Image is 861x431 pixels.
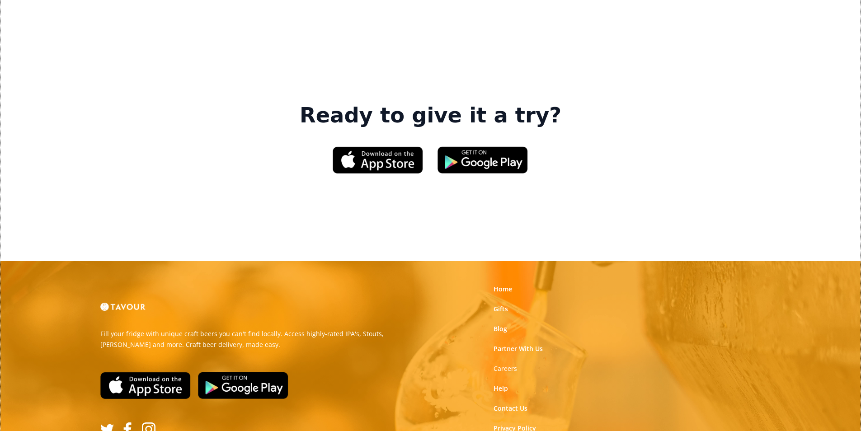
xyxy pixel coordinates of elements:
a: Partner With Us [494,344,543,353]
strong: Ready to give it a try? [300,103,561,128]
a: Home [494,285,512,294]
a: Gifts [494,305,508,314]
p: Fill your fridge with unique craft beers you can't find locally. Access highly-rated IPA's, Stout... [100,328,424,350]
a: Help [494,384,508,393]
a: Careers [494,364,517,373]
a: Contact Us [494,404,527,413]
a: Blog [494,324,507,333]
